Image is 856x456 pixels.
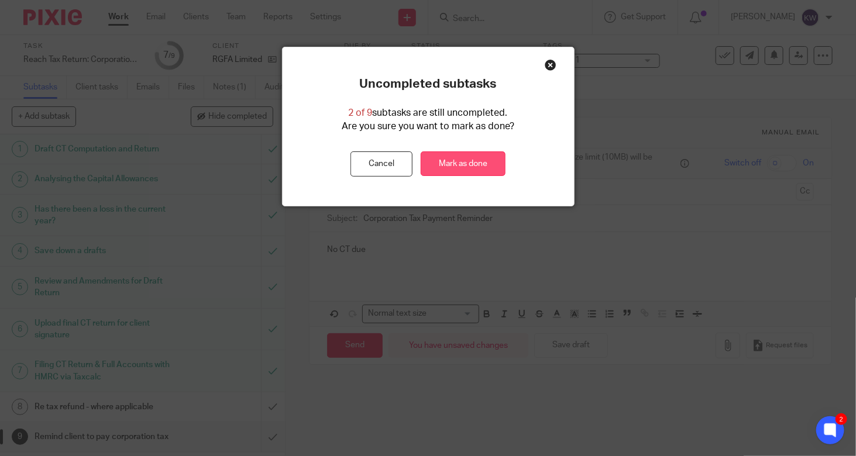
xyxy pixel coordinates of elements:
a: Mark as done [421,151,506,177]
button: Cancel [350,151,412,177]
div: Close this dialog window [545,59,556,71]
p: Are you sure you want to mark as done? [342,120,514,133]
span: 2 of 9 [349,108,373,118]
p: subtasks are still uncompleted. [349,106,508,120]
p: Uncompleted subtasks [360,77,497,92]
div: 2 [836,413,847,425]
